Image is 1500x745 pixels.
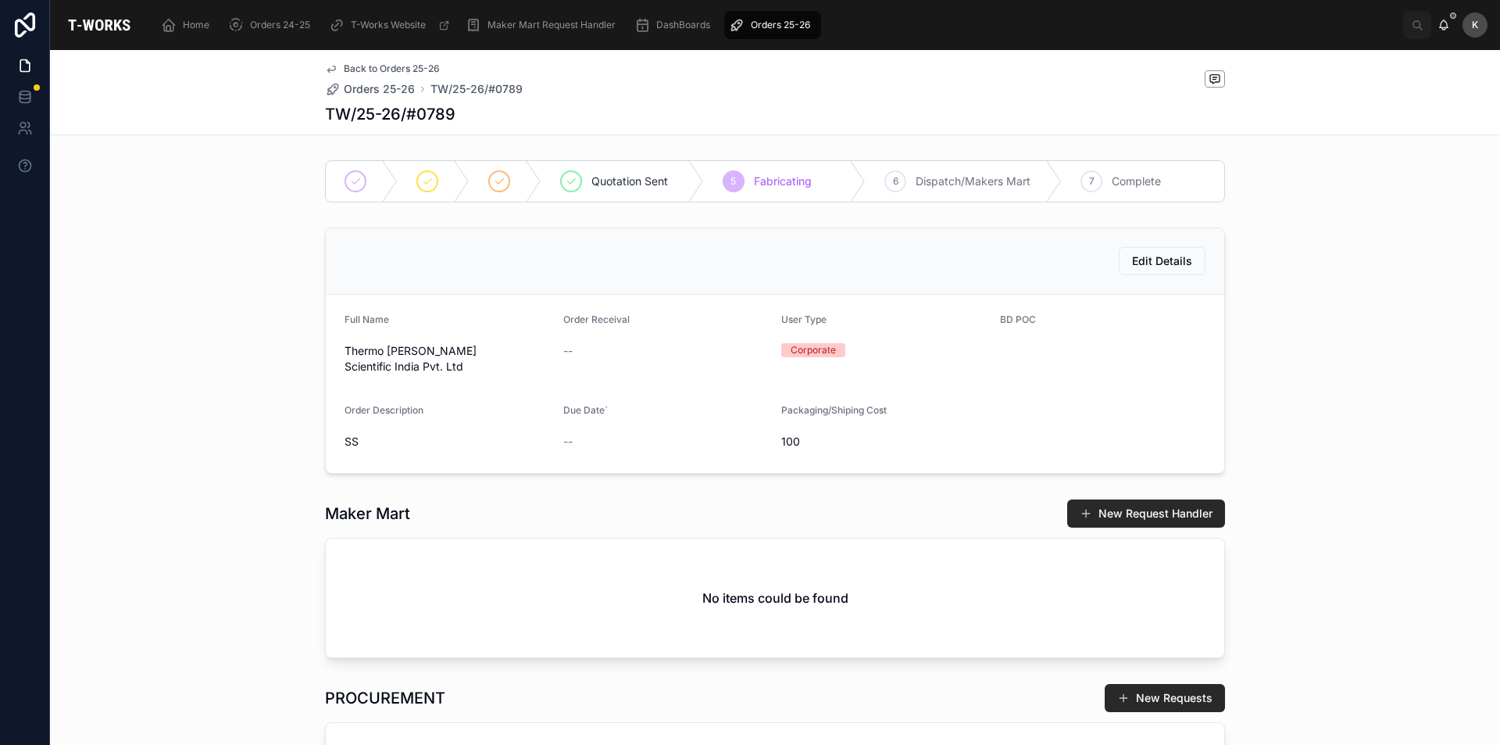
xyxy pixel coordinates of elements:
[724,11,821,39] a: Orders 25-26
[1089,175,1095,188] span: 7
[344,63,440,75] span: Back to Orders 25-26
[325,63,440,75] a: Back to Orders 25-26
[183,19,209,31] span: Home
[1112,174,1161,189] span: Complete
[1119,247,1205,275] button: Edit Details
[156,11,220,39] a: Home
[345,343,551,374] span: Thermo [PERSON_NAME] Scientific India Pvt. Ltd
[325,81,415,97] a: Orders 25-26
[325,103,455,125] h1: TW/25-26/#0789
[345,434,551,450] span: SS
[1105,684,1225,712] button: New Requests
[781,434,987,450] span: 100
[656,19,710,31] span: DashBoards
[563,313,630,325] span: Order Receival
[325,503,410,525] h1: Maker Mart
[345,313,389,325] span: Full Name
[1132,253,1192,269] span: Edit Details
[754,174,812,189] span: Fabricating
[791,343,836,357] div: Corporate
[1472,19,1478,31] span: K
[781,404,887,416] span: Packaging/Shiping Cost
[630,11,721,39] a: DashBoards
[1067,500,1225,528] button: New Request Handler
[345,404,423,416] span: Order Description
[344,81,415,97] span: Orders 25-26
[62,13,136,38] img: App logo
[893,175,898,188] span: 6
[1000,313,1036,325] span: BD POC
[487,19,616,31] span: Maker Mart Request Handler
[702,589,848,607] h2: No items could be found
[324,11,458,39] a: T-Works Website
[325,687,445,709] h1: PROCUREMENT
[591,174,668,189] span: Quotation Sent
[751,19,810,31] span: Orders 25-26
[250,19,310,31] span: Orders 24-25
[223,11,321,39] a: Orders 24-25
[730,175,736,188] span: 5
[430,81,523,97] a: TW/25-26/#0789
[351,19,426,31] span: T-Works Website
[563,434,573,450] span: --
[148,8,1403,42] div: scrollable content
[563,404,608,416] span: Due Date`
[461,11,627,39] a: Maker Mart Request Handler
[781,313,827,325] span: User Type
[563,343,573,359] span: --
[916,174,1030,189] span: Dispatch/Makers Mart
